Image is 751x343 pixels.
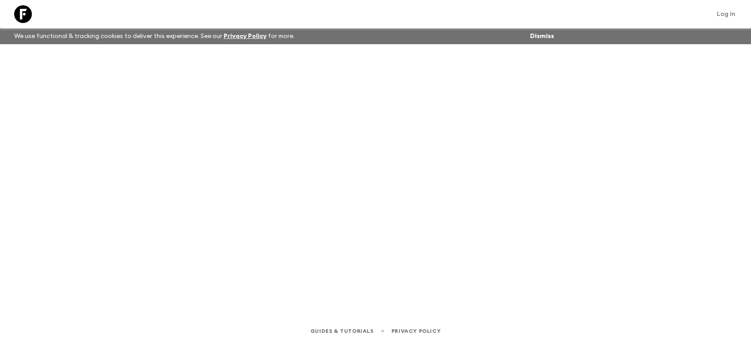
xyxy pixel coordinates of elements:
a: Guides & Tutorials [310,326,374,336]
p: We use functional & tracking cookies to deliver this experience. See our for more. [11,28,298,44]
button: Dismiss [528,30,556,42]
a: Privacy Policy [224,33,267,39]
a: Log in [712,8,740,20]
a: Privacy Policy [391,326,441,336]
